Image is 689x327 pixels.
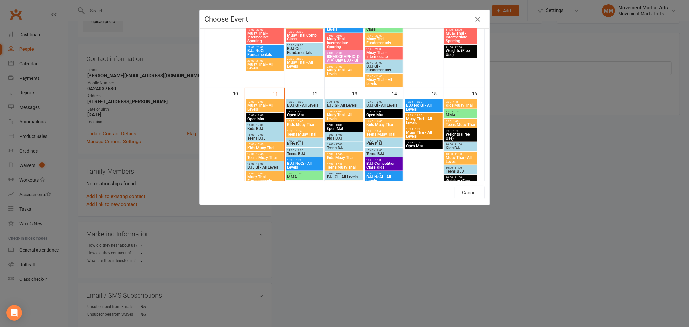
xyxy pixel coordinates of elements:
[366,103,402,107] span: BJJ Gi - All Levels
[446,120,476,123] span: 9:00 - 9:45
[327,124,362,127] span: 12:00 - 13:00
[473,14,483,25] button: Close
[366,34,402,37] span: 19:00 - 20:00
[406,103,442,111] span: BJJ No Gi - All Levels
[287,139,322,142] span: 17:00 - 18:00
[366,37,402,45] span: Muay Thai - Fundamentals
[233,88,245,99] div: 10
[327,146,362,150] span: Teens BJJ
[247,103,283,111] span: Muay Thai - All Levels
[366,159,402,162] span: 18:00 - 19:00
[446,110,476,113] span: 9:00 - 10:00
[247,153,283,156] span: 17:00 - 17:45
[247,49,283,57] span: BJJ NoGi Fundamentals
[366,132,402,136] span: Teens Muay Thai
[287,120,322,123] span: 16:00 - 16:45
[247,100,283,103] span: 12:00 - 13:00
[446,100,476,103] span: 9:00 - 9:45
[366,142,402,146] span: Kids BJJ
[406,100,442,103] span: 12:00 - 13:00
[247,62,283,70] span: Muay Thai - All Levels
[247,124,283,127] span: 16:00 - 17:00
[247,136,283,140] span: Teens BJJ
[366,51,402,58] span: Muay Thai - Intermediate
[446,166,476,169] span: 10:00 - 11:00
[446,103,476,107] span: Kids Muay Thai
[446,179,476,187] span: Weights (Free Use)
[287,172,322,175] span: 18:00 - 19:00
[366,175,402,183] span: BJJ NoGi - All Levels
[446,146,476,150] span: Kids BJJ
[327,113,362,121] span: Muay Thai - All Levels
[446,132,476,140] span: Weights (Free Use)
[287,33,322,41] span: Muay Thai Comp Class
[287,152,322,156] span: Teens BJJ
[432,88,444,99] div: 15
[247,31,283,43] span: Muay Thai - Intermediate Sparring
[6,305,22,321] div: Open Intercom Messenger
[287,149,322,152] span: 17:00 - 18:00
[287,103,322,107] span: BJJ Gi - All Levels
[287,47,322,55] span: BJJ Gi - Fundamentals
[352,88,364,99] div: 13
[327,156,362,160] span: Kids Muay Thai
[247,146,283,150] span: Kids Muay Thai
[366,100,402,103] span: 12:00 - 13:00
[406,114,442,117] span: 12:00 - 13:00
[247,114,283,117] span: 12:00 - 13:00
[446,31,476,43] span: Muay Thai - Intermediate Sparring
[406,117,442,125] span: Muay Thai - All Levels
[287,130,322,132] span: 16:00 - 16:45
[327,37,362,49] span: Muay Thai - Intermediate Sparring
[446,176,476,179] span: 10:00 - 11:00
[327,34,362,37] span: 19:00 - 20:00
[366,172,402,175] span: 18:00 - 19:00
[247,175,283,183] span: Muay Thai - Fundamentals
[366,149,402,152] span: 17:00 - 18:00
[406,131,442,138] span: Muay Thai - All Levels
[247,143,283,146] span: 17:00 - 17:45
[327,136,362,140] span: Kids BJJ
[327,127,362,131] span: Open Mat
[406,128,442,131] span: 18:00 - 19:00
[287,58,322,60] span: 20:00 - 21:00
[446,153,476,156] span: 10:00 - 11:00
[366,64,402,72] span: BJJ Gi - Fundamentals
[327,163,362,165] span: 17:00 - 17:45
[205,15,485,23] h4: Choose Event
[287,113,322,117] span: Open Mat
[446,169,476,173] span: Teens BJJ
[446,46,476,49] span: 11:00 - 12:00
[247,133,283,136] span: 16:00 - 17:00
[366,123,402,127] span: Kids Muay Thai
[327,52,362,55] span: 20:00 - 21:00
[247,163,283,165] span: 18:00 - 19:00
[247,156,283,160] span: Teens Muay Thai
[287,60,322,68] span: Muay Thai - All Levels
[366,110,402,113] span: 12:00 - 13:00
[446,123,476,127] span: Teens Muay Thai
[406,144,442,148] span: Open Mat
[327,153,362,156] span: 17:00 - 17:45
[366,139,402,142] span: 17:00 - 18:00
[313,88,324,99] div: 12
[366,113,402,117] span: Open Mat
[366,162,402,169] span: BJJ Competition Class Kids
[247,172,283,175] span: 18:00 - 19:00
[446,130,476,132] span: 9:00 - 10:00
[327,165,362,169] span: Teens Muay Thai
[247,28,283,31] span: 19:00 - 20:00
[287,175,322,179] span: MMA
[366,48,402,51] span: 19:00 - 20:00
[327,55,362,62] span: [DEMOGRAPHIC_DATA] Only BJJ - Gi
[287,142,322,146] span: Kids BJJ
[247,117,283,121] span: Open Mat
[366,75,402,78] span: 20:00 - 21:00
[287,132,322,136] span: Teens Muay Thai
[327,175,362,179] span: BJJ Gi - All Levels
[287,30,322,33] span: 19:00 - 20:00
[327,68,362,76] span: Muay Thai - All Levels
[455,186,485,199] button: Cancel
[472,88,484,99] div: 16
[446,156,476,163] span: Muay Thai - All Levels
